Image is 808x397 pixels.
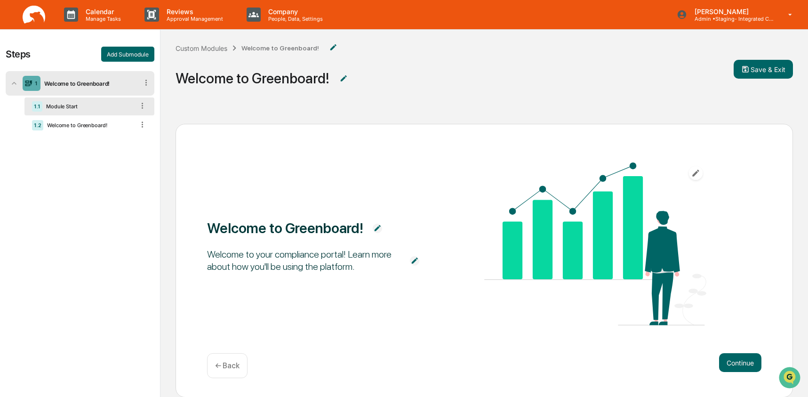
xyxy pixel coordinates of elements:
[159,8,228,16] p: Reviews
[78,8,126,16] p: Calendar
[484,162,706,325] img: Welcome to Greenboard!
[6,49,31,60] div: Steps
[687,8,775,16] p: [PERSON_NAME]
[160,75,171,86] button: Start new chat
[339,74,348,83] img: Additional Document Icon
[68,120,76,127] div: 🗄️
[19,137,59,146] span: Data Lookup
[176,44,227,52] div: Custom Modules
[19,119,61,128] span: Preclearance
[64,115,120,132] a: 🗄️Attestations
[94,160,114,167] span: Pylon
[43,122,134,129] div: Welcome to Greenboard!
[6,115,64,132] a: 🖐️Preclearance
[9,20,171,35] p: How can we help?
[9,120,17,127] div: 🖐️
[78,119,117,128] span: Attestations
[32,81,119,89] div: We're available if you need us!
[9,138,17,145] div: 🔎
[23,6,45,24] img: logo
[215,361,240,370] p: ← Back
[261,16,328,22] p: People, Data, Settings
[42,103,134,110] div: Module Start
[9,72,26,89] img: 1746055101610-c473b297-6a78-478c-a979-82029cc54cd1
[328,43,338,52] img: Additional Document Icon
[261,8,328,16] p: Company
[66,159,114,167] a: Powered byPylon
[778,366,803,391] iframe: Open customer support
[6,133,63,150] a: 🔎Data Lookup
[207,248,401,273] div: Welcome to your compliance portal! Learn more about how you'll be using the platform.
[176,70,329,87] div: Welcome to Greenboard!
[35,80,38,87] div: 1
[32,101,42,112] div: 1.1
[78,16,126,22] p: Manage Tasks
[207,219,363,236] div: Welcome to Greenboard!
[687,16,775,22] p: Admin • Staging- Integrated Compliance Advisors
[734,60,793,79] button: Save & Exit
[410,256,419,266] img: Additional Document Icon
[241,44,319,52] div: Welcome to Greenboard!
[719,353,761,372] button: Continue
[40,80,138,87] div: Welcome to Greenboard!
[32,72,154,81] div: Start new chat
[373,224,382,233] img: Additional Document Icon
[32,120,43,130] div: 1.2
[101,47,154,62] button: Add Submodule
[159,16,228,22] p: Approval Management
